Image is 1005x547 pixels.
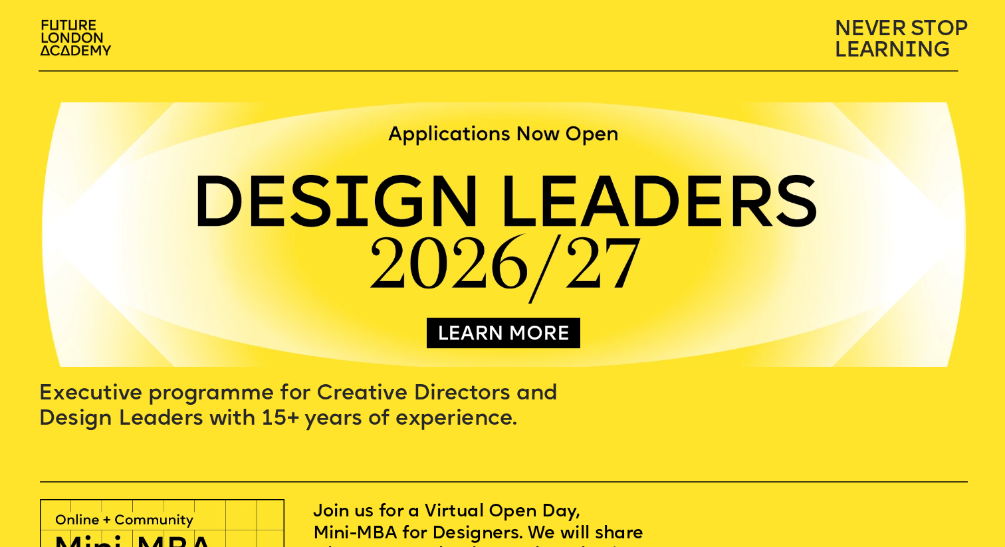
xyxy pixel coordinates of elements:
img: upload-2f72e7a8-3806-41e8-b55b-d754ac055a4a.png [33,13,122,65]
a: Join us for a Virtual Open Day, [313,504,579,522]
span: Executive programme for Creative Directors and Design Leaders with 15+ years of experience. [39,383,564,429]
span: LEARN NG [834,41,950,62]
span: NEVER STOP [834,19,968,40]
img: image-c542eb99-4ad9-46bd-9416-a9c33b085b2d.jpg [39,102,968,367]
a: LEARN MORE [437,325,570,346]
span: I [905,41,917,62]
